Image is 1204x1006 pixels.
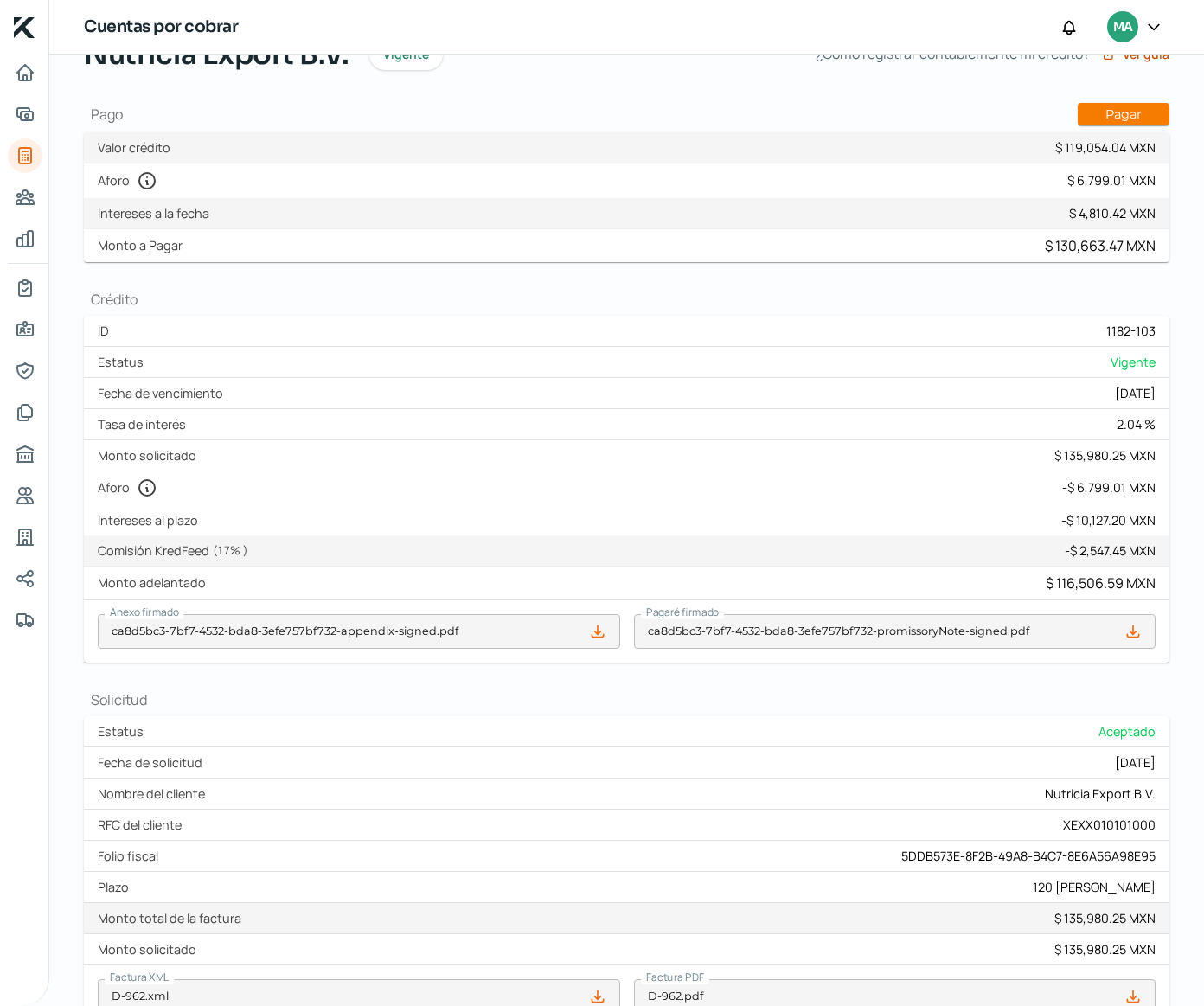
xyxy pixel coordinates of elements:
[1045,236,1156,255] div: $ 130,663.47 MXN
[646,605,719,619] span: Pagaré firmado
[1063,817,1156,833] div: XEXX010101000
[8,312,42,347] a: Información general
[98,385,230,401] label: Fecha de vencimiento
[1062,479,1156,496] div: - $ 6,799.01 MXN
[1054,941,1156,958] div: $ 135,980.25 MXN
[84,103,1169,125] h1: Pago
[8,478,42,513] a: Referencias
[84,15,238,40] h1: Cuentas por cobrar
[98,447,203,464] label: Monto solicitado
[98,542,255,559] label: Comisión KredFeed
[1113,17,1132,38] span: MA
[1115,385,1156,401] div: [DATE]
[8,271,42,305] a: Mi contrato
[1033,879,1156,895] div: 120 [PERSON_NAME]
[98,512,205,529] label: Intereses al plazo
[646,970,704,984] span: Factura PDF
[8,437,42,471] a: Buró de crédito
[8,520,42,554] a: Industria
[383,48,429,61] span: Vigente
[98,354,150,370] label: Estatus
[901,848,1156,864] div: 5DDB573E-8F2B-49A8-B4C7-8E6A56A98E95
[1061,512,1156,529] div: - $ 10,127.20 MXN
[98,910,248,926] label: Monto total de la factura
[1054,910,1156,926] div: $ 135,980.25 MXN
[1106,323,1156,339] div: 1182-103
[8,180,42,215] a: Pago a proveedores
[98,848,165,864] label: Folio fiscal
[1045,785,1156,802] div: Nutricia Export B.V.
[98,817,189,833] label: RFC del cliente
[110,605,179,619] span: Anexo firmado
[1054,447,1156,464] div: $ 135,980.25 MXN
[1117,416,1156,433] div: 2.04 %
[98,205,216,221] label: Intereses a la fecha
[1065,542,1156,559] div: - $ 2,547.45 MXN
[8,97,42,131] a: Adelantar facturas
[8,221,42,256] a: Mis finanzas
[84,290,1169,309] h1: Crédito
[1115,754,1156,771] div: [DATE]
[98,237,189,253] label: Monto a Pagar
[8,603,42,638] a: Colateral
[1055,139,1156,156] div: $ 119,054.04 MXN
[98,574,213,591] label: Monto adelantado
[84,690,1169,709] h1: Solicitud
[1046,573,1156,593] div: $ 116,506.59 MXN
[98,723,150,740] label: Estatus
[110,970,169,984] span: Factura XML
[98,416,193,433] label: Tasa de interés
[1067,172,1156,189] div: $ 6,799.01 MXN
[213,542,248,558] span: ( 1.7 % )
[8,138,42,173] a: Tus créditos
[98,785,212,802] label: Nombre del cliente
[98,170,164,191] label: Aforo
[1069,205,1156,221] div: $ 4,810.42 MXN
[1123,48,1169,61] span: Ver guía
[98,879,136,895] label: Plazo
[1078,103,1169,125] button: Pagar
[1102,48,1169,61] a: Ver guía
[8,55,42,90] a: Inicio
[8,395,42,430] a: Documentos
[98,941,203,958] label: Monto solicitado
[1098,723,1156,740] span: Aceptado
[8,561,42,596] a: Redes sociales
[98,139,177,156] label: Valor crédito
[98,754,209,771] label: Fecha de solicitud
[98,323,116,339] label: ID
[98,477,164,498] label: Aforo
[8,354,42,388] a: Representantes
[1111,354,1156,370] span: Vigente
